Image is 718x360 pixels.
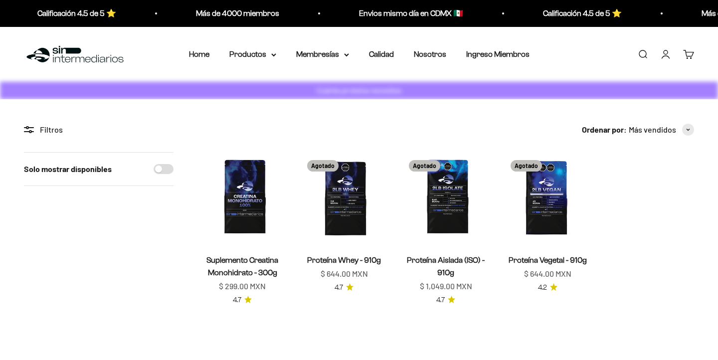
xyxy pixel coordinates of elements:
[335,282,343,293] span: 4.7
[435,9,519,17] a: Más de 4000 miembros
[206,256,278,277] a: Suplemento Creatina Monohidrato - 300g
[219,280,266,293] sale-price: $ 299.00 MXN
[582,123,627,136] span: Ordenar por:
[524,267,571,280] sale-price: $ 644.00 MXN
[189,50,209,58] a: Home
[436,295,455,306] a: 4.74.7 de 5.0 estrellas
[629,123,694,136] button: Más vendidos
[93,9,197,17] a: Envios mismo día en CDMX 🇲🇽
[296,48,349,61] summary: Membresías
[598,9,703,17] a: Envios mismo día en CDMX 🇲🇽
[24,123,174,136] div: Filtros
[420,280,472,293] sale-price: $ 1,049.00 MXN
[233,295,252,306] a: 4.74.7 de 5.0 estrellas
[314,84,404,97] p: Cuánta proteína necesitas
[414,50,446,58] a: Nosotros
[335,282,354,293] a: 4.74.7 de 5.0 estrellas
[321,267,368,280] sale-price: $ 644.00 MXN
[307,256,381,264] a: Proteína Whey - 910g
[233,295,241,306] span: 4.7
[629,123,676,136] span: Más vendidos
[538,282,547,293] span: 4.2
[277,9,356,17] a: Calificación 4.5 de 5 ⭐️
[466,50,530,58] a: Ingreso Miembros
[509,256,587,264] a: Proteína Vegetal - 910g
[24,163,112,176] label: Solo mostrar disponibles
[407,256,485,277] a: Proteína Aislada (ISO) - 910g
[229,48,276,61] summary: Productos
[436,295,445,306] span: 4.7
[369,50,394,58] a: Calidad
[538,282,557,293] a: 4.24.2 de 5.0 estrellas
